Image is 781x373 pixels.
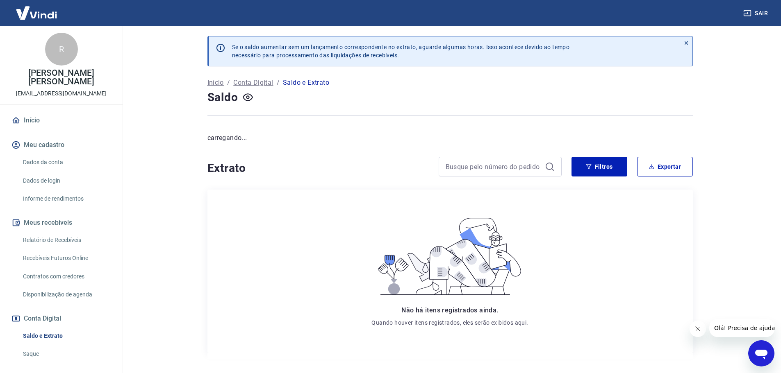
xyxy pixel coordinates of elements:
p: / [277,78,280,88]
span: Olá! Precisa de ajuda? [5,6,69,12]
a: Início [10,111,113,129]
iframe: Mensagem da empresa [709,319,774,337]
a: Informe de rendimentos [20,190,113,207]
p: Saldo e Extrato [283,78,329,88]
iframe: Fechar mensagem [690,321,706,337]
button: Exportar [637,157,693,176]
a: Contratos com credores [20,268,113,285]
a: Recebíveis Futuros Online [20,250,113,267]
input: Busque pelo número do pedido [446,161,542,173]
div: R [45,33,78,66]
button: Conta Digital [10,310,113,328]
a: Saldo e Extrato [20,328,113,344]
button: Filtros [572,157,627,176]
p: carregando... [207,133,693,143]
iframe: Botão para abrir a janela de mensagens [748,340,774,366]
span: Não há itens registrados ainda. [401,306,498,314]
h4: Saldo [207,89,238,106]
p: Se o saldo aumentar sem um lançamento correspondente no extrato, aguarde algumas horas. Isso acon... [232,43,570,59]
p: [PERSON_NAME] [PERSON_NAME] [7,69,116,86]
a: Dados de login [20,172,113,189]
button: Meu cadastro [10,136,113,154]
p: / [227,78,230,88]
p: [EMAIL_ADDRESS][DOMAIN_NAME] [16,89,107,98]
a: Saque [20,346,113,362]
a: Início [207,78,224,88]
button: Sair [742,6,771,21]
a: Disponibilização de agenda [20,286,113,303]
img: Vindi [10,0,63,25]
a: Relatório de Recebíveis [20,232,113,249]
h4: Extrato [207,160,429,176]
button: Meus recebíveis [10,214,113,232]
a: Conta Digital [233,78,273,88]
a: Dados da conta [20,154,113,171]
p: Quando houver itens registrados, eles serão exibidos aqui. [371,319,528,327]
